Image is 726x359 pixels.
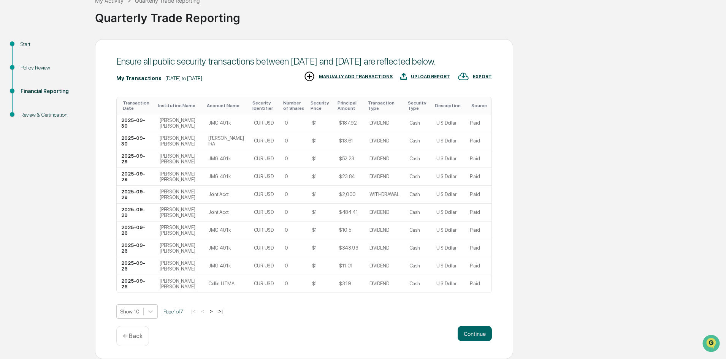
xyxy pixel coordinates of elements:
div: U S Dollar [436,281,456,286]
div: Toggle SortBy [408,100,429,111]
div: $3.19 [339,281,351,286]
td: [PERSON_NAME] IRA [204,132,249,150]
td: 2025-09-26 [117,275,155,293]
div: [DATE] to [DATE] [165,75,202,81]
div: 0 [285,263,288,269]
p: How can we help? [8,16,138,28]
div: CUR:USD [254,263,274,269]
div: 0 [285,156,288,161]
div: Toggle SortBy [311,100,331,111]
div: CUR:USD [254,281,274,286]
div: Start new chat [26,58,125,66]
div: CUR:USD [254,227,274,233]
td: Plaid [465,221,491,239]
div: Toggle SortBy [283,100,304,111]
div: $1 [312,138,317,144]
span: Pylon [76,129,92,134]
td: 2025-09-30 [117,132,155,150]
img: UPLOAD REPORT [400,71,407,82]
div: $1 [312,174,317,179]
div: 0 [285,191,288,197]
div: U S Dollar [436,245,456,251]
div: CUR:USD [254,174,274,179]
div: Cash [409,263,420,269]
div: EXPORT [473,74,492,79]
td: 2025-09-30 [117,114,155,132]
td: 2025-09-26 [117,239,155,257]
td: Plaid [465,168,491,186]
div: $13.61 [339,138,353,144]
div: CUR:USD [254,191,274,197]
td: Plaid [465,275,491,293]
td: Plaid [465,239,491,257]
img: MANUALLY ADD TRANSACTIONS [304,71,315,82]
div: Cash [409,227,420,233]
div: $1 [312,227,317,233]
div: [PERSON_NAME] [PERSON_NAME] [160,242,199,254]
div: [PERSON_NAME] [PERSON_NAME] [160,260,199,272]
td: Plaid [465,204,491,221]
td: Plaid [465,150,491,168]
div: $1 [312,281,317,286]
div: CUR:USD [254,120,274,126]
div: CUR:USD [254,245,274,251]
a: 🗄️Attestations [52,93,97,106]
div: DIVIDEND [369,120,389,126]
td: 2025-09-29 [117,150,155,168]
td: Collin UTMA [204,275,249,293]
div: [PERSON_NAME] [PERSON_NAME] [160,278,199,289]
div: $1 [312,120,317,126]
td: 2025-09-29 [117,168,155,186]
span: Preclearance [15,96,49,103]
div: CUR:USD [254,138,274,144]
div: $1 [312,156,317,161]
span: Data Lookup [15,110,48,118]
td: JMG 401k [204,257,249,275]
div: Cash [409,209,420,215]
div: [PERSON_NAME] [PERSON_NAME] [160,153,199,164]
div: Cash [409,120,420,126]
div: $2,000 [339,191,356,197]
img: 1746055101610-c473b297-6a78-478c-a979-82029cc54cd1 [8,58,21,72]
div: U S Dollar [436,174,456,179]
img: EXPORT [458,71,469,82]
iframe: Open customer support [702,334,722,354]
div: CUR:USD [254,209,274,215]
div: U S Dollar [436,191,456,197]
div: DIVIDEND [369,263,389,269]
div: 0 [285,138,288,144]
div: 🔎 [8,111,14,117]
button: |< [189,308,198,315]
div: Toggle SortBy [123,100,152,111]
div: 🖐️ [8,96,14,103]
button: Start new chat [129,60,138,70]
div: 0 [285,245,288,251]
div: [PERSON_NAME] [PERSON_NAME] [160,189,199,200]
td: JMG 401k [204,150,249,168]
div: DIVIDEND [369,245,389,251]
div: [PERSON_NAME] [PERSON_NAME] [160,207,199,218]
div: DIVIDEND [369,156,389,161]
div: DIVIDEND [369,281,389,286]
div: [PERSON_NAME] [PERSON_NAME] [160,171,199,182]
div: 🗄️ [55,96,61,103]
td: 2025-09-26 [117,221,155,239]
td: Joint Acct [204,204,249,221]
button: Continue [458,326,492,341]
div: DIVIDEND [369,174,389,179]
div: Toggle SortBy [471,103,488,108]
div: Cash [409,245,420,251]
div: [PERSON_NAME] [PERSON_NAME] [160,225,199,236]
div: Toggle SortBy [158,103,201,108]
div: Toggle SortBy [368,100,402,111]
div: 0 [285,227,288,233]
td: JMG 401k [204,114,249,132]
div: My Transactions [116,75,162,81]
div: Ensure all public security transactions between [DATE] and [DATE] are reflected below. [116,56,492,67]
span: Page 1 of 7 [163,308,183,315]
div: DIVIDEND [369,227,389,233]
div: $52.23 [339,156,354,161]
a: 🖐️Preclearance [5,93,52,106]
